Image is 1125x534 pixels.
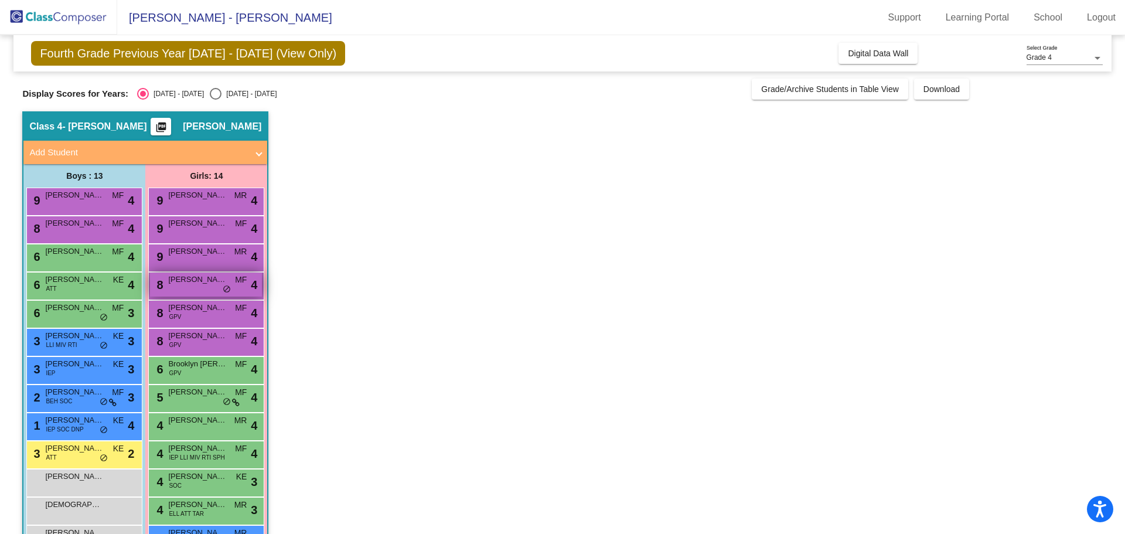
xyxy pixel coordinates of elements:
span: do_not_disturb_alt [100,426,108,435]
span: [PERSON_NAME] [45,217,104,229]
span: 3 [30,335,40,348]
span: [PERSON_NAME] [168,499,227,511]
span: 3 [251,501,257,519]
button: Grade/Archive Students in Table View [752,79,908,100]
span: [PERSON_NAME] [45,189,104,201]
span: 8 [154,307,163,319]
span: MR [234,414,247,427]
span: MR [234,499,247,511]
span: 4 [154,504,163,516]
span: [PERSON_NAME] [168,189,227,201]
span: 4 [154,447,163,460]
div: Girls: 14 [145,164,267,188]
span: 4 [251,445,257,462]
span: 9 [154,250,163,263]
span: 1 [30,419,40,432]
span: MF [112,386,124,399]
span: 8 [154,335,163,348]
span: Fourth Grade Previous Year [DATE] - [DATE] (View Only) [31,41,345,66]
a: Logout [1078,8,1125,27]
span: 3 [30,447,40,460]
span: [PERSON_NAME] ([PERSON_NAME]) [PERSON_NAME] [45,471,104,482]
span: [PERSON_NAME] [168,274,227,285]
span: 4 [251,248,257,266]
span: do_not_disturb_alt [100,341,108,351]
span: ELL ATT TAR [169,509,203,518]
span: IEP [46,369,55,377]
span: SOC [169,481,182,490]
span: [PERSON_NAME] [45,414,104,426]
span: [PERSON_NAME] [168,471,227,482]
a: Support [879,8,930,27]
span: 4 [251,360,257,378]
span: Grade/Archive Students in Table View [761,84,899,94]
span: 4 [128,248,134,266]
span: IEP SOC DNP [46,425,83,434]
div: Boys : 13 [23,164,145,188]
div: [DATE] - [DATE] [149,89,204,99]
span: 9 [154,222,163,235]
span: MF [235,217,247,230]
span: MF [235,330,247,342]
span: [PERSON_NAME] [45,274,104,285]
mat-expansion-panel-header: Add Student [23,141,267,164]
span: 9 [154,194,163,207]
span: 3 [128,389,134,406]
span: 4 [251,332,257,350]
span: [PERSON_NAME] [168,217,227,229]
span: [PERSON_NAME] [45,246,104,257]
span: [PERSON_NAME] [168,414,227,426]
span: KE [236,471,247,483]
span: 4 [154,419,163,432]
span: Brooklyn [PERSON_NAME] [168,358,227,370]
span: 8 [30,222,40,235]
span: 3 [128,360,134,378]
span: 6 [30,278,40,291]
span: 4 [154,475,163,488]
span: 3 [30,363,40,376]
span: 2 [128,445,134,462]
span: GPV [169,341,181,349]
span: KE [113,414,124,427]
span: MF [235,358,247,370]
span: [PERSON_NAME] [45,443,104,454]
span: 4 [128,220,134,237]
span: ATT [46,453,56,462]
span: 5 [154,391,163,404]
span: [PERSON_NAME] - [PERSON_NAME] [117,8,332,27]
span: 6 [30,307,40,319]
mat-radio-group: Select an option [137,88,277,100]
span: MF [112,246,124,258]
span: MF [112,189,124,202]
span: Display Scores for Years: [22,89,128,99]
span: MF [235,386,247,399]
span: LLI MIV RTI [46,341,77,349]
span: 4 [128,276,134,294]
span: 4 [251,192,257,209]
span: 4 [251,220,257,237]
span: KE [113,443,124,455]
mat-icon: picture_as_pdf [154,121,168,138]
span: Grade 4 [1027,53,1052,62]
span: [PERSON_NAME] [168,386,227,398]
span: ATT [46,284,56,293]
span: [PERSON_NAME] [45,330,104,342]
span: Class 4 [29,121,62,132]
button: Download [914,79,969,100]
span: MR [234,189,247,202]
span: MF [235,302,247,314]
span: [PERSON_NAME] [183,121,261,132]
a: School [1024,8,1072,27]
span: KE [113,274,124,286]
span: MF [112,217,124,230]
span: 6 [30,250,40,263]
span: MF [235,274,247,286]
span: MF [112,302,124,314]
span: Digital Data Wall [848,49,908,58]
span: 3 [128,332,134,350]
span: [PERSON_NAME] [168,302,227,314]
span: KE [113,358,124,370]
span: - [PERSON_NAME] [62,121,146,132]
span: KE [113,330,124,342]
span: 4 [251,304,257,322]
